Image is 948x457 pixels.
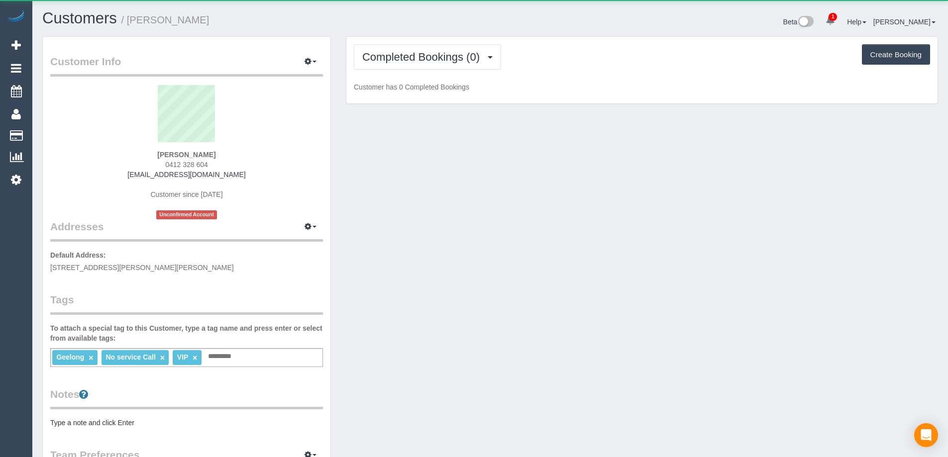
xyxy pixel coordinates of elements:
small: / [PERSON_NAME] [121,14,210,25]
legend: Tags [50,292,323,315]
img: Automaid Logo [6,10,26,24]
a: Beta [783,18,814,26]
a: [PERSON_NAME] [873,18,936,26]
button: Create Booking [862,44,930,65]
button: Completed Bookings (0) [354,44,501,70]
a: × [160,354,165,362]
strong: [PERSON_NAME] [157,151,215,159]
span: VIP [177,353,188,361]
span: Unconfirmed Account [156,210,217,219]
a: × [193,354,197,362]
a: × [89,354,93,362]
div: Open Intercom Messenger [914,423,938,447]
span: Geelong [56,353,84,361]
span: [STREET_ADDRESS][PERSON_NAME][PERSON_NAME] [50,264,234,272]
legend: Notes [50,387,323,409]
a: Customers [42,9,117,27]
a: [EMAIL_ADDRESS][DOMAIN_NAME] [127,171,245,179]
label: Default Address: [50,250,106,260]
a: 1 [821,10,840,32]
span: Customer since [DATE] [150,190,222,198]
a: Help [847,18,866,26]
legend: Customer Info [50,54,323,77]
pre: Type a note and click Enter [50,418,323,428]
span: 0412 328 604 [165,161,208,169]
label: To attach a special tag to this Customer, type a tag name and press enter or select from availabl... [50,323,323,343]
span: Completed Bookings (0) [362,51,485,63]
span: No service Call [105,353,155,361]
img: New interface [797,16,814,29]
span: 1 [829,13,837,21]
p: Customer has 0 Completed Bookings [354,82,930,92]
